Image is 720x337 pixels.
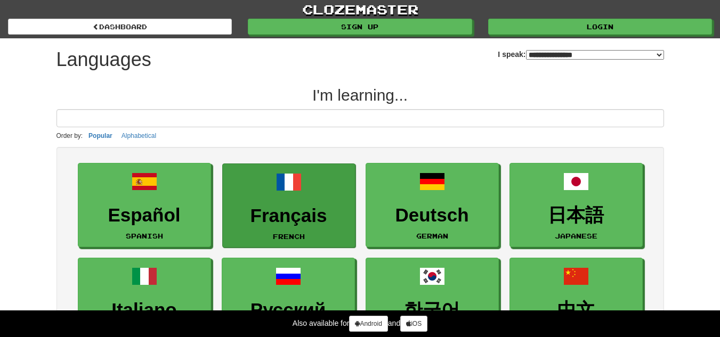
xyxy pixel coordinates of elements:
[509,163,643,248] a: 日本語Japanese
[371,300,493,320] h3: 한국어
[498,49,664,60] label: I speak:
[526,50,664,60] select: I speak:
[416,232,448,240] small: German
[515,205,637,226] h3: 日本語
[366,163,499,248] a: DeutschGerman
[78,163,211,248] a: EspañolSpanish
[488,19,712,35] a: Login
[8,19,232,35] a: dashboard
[56,132,83,139] small: Order by:
[228,206,350,226] h3: Français
[371,205,493,226] h3: Deutsch
[85,130,116,142] button: Popular
[349,316,387,332] a: Android
[126,232,163,240] small: Spanish
[515,300,637,320] h3: 中文
[118,130,159,142] button: Alphabetical
[273,233,305,240] small: French
[56,86,664,104] h2: I'm learning...
[84,300,205,320] h3: Italiano
[555,232,597,240] small: Japanese
[84,205,205,226] h3: Español
[400,316,427,332] a: iOS
[222,163,355,248] a: FrançaisFrench
[228,300,349,320] h3: Русский
[56,49,151,70] h1: Languages
[248,19,472,35] a: Sign up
